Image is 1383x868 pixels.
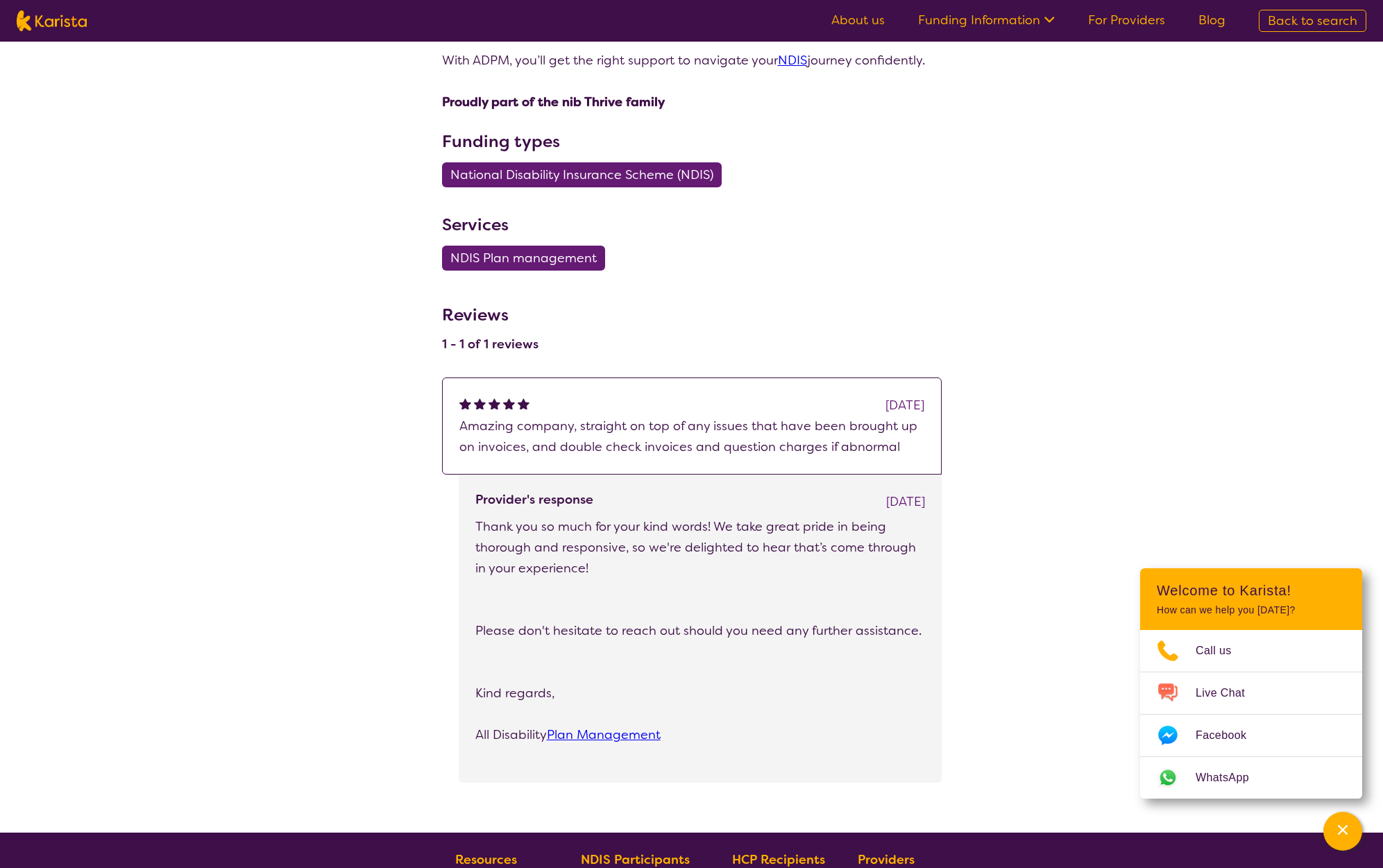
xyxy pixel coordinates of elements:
strong: Proudly part of the nib Thrive family [442,94,665,110]
span: Back to search [1268,12,1357,29]
a: Funding Information [918,12,1055,28]
a: National Disability Insurance Scheme (NDIS) [442,167,730,183]
p: Please don't hesitate to reach out should you need any further assistance. [475,620,925,641]
span: Call us [1196,640,1248,661]
b: Resources [455,851,517,868]
a: Plan Management [547,726,661,743]
a: Blog [1198,12,1225,28]
h4: Provider's response [475,491,593,508]
h3: Funding types [442,129,942,154]
a: NDIS [778,52,807,69]
span: WhatsApp [1196,767,1266,788]
span: National Disability Insurance Scheme (NDIS) [450,162,713,187]
span: Live Chat [1196,683,1262,704]
h3: Services [442,212,942,237]
div: [DATE] [886,491,925,512]
p: Amazing company, straight on top of any issues that have been brought up on invoices, and double ... [459,416,924,457]
p: Thank you so much for your kind words! We take great pride in being thorough and responsive, so w... [475,516,925,579]
div: [DATE] [885,395,924,416]
b: Providers [858,851,915,868]
p: All Disability [475,724,925,745]
a: About us [831,12,885,28]
img: fullstar [518,398,529,409]
span: NDIS Plan management [450,246,597,271]
img: fullstar [489,398,500,409]
a: NDIS Plan management [442,250,613,266]
h4: 1 - 1 of 1 reviews [442,336,538,352]
b: NDIS Participants [581,851,690,868]
div: Channel Menu [1140,568,1362,799]
h2: Welcome to Karista! [1157,582,1346,599]
p: Kind regards, [475,683,925,704]
img: fullstar [503,398,515,409]
p: How can we help you [DATE]? [1157,604,1346,616]
h3: Reviews [442,296,538,327]
ul: Choose channel [1140,630,1362,799]
img: fullstar [474,398,486,409]
img: Karista logo [17,10,87,31]
button: Channel Menu [1323,812,1362,851]
img: fullstar [459,398,471,409]
p: With ADPM, you’ll get the right support to navigate your journey confidently. [442,50,942,71]
a: For Providers [1088,12,1165,28]
a: Back to search [1259,10,1366,32]
span: Facebook [1196,725,1263,746]
b: HCP Recipients [732,851,825,868]
a: Web link opens in a new tab. [1140,757,1362,799]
